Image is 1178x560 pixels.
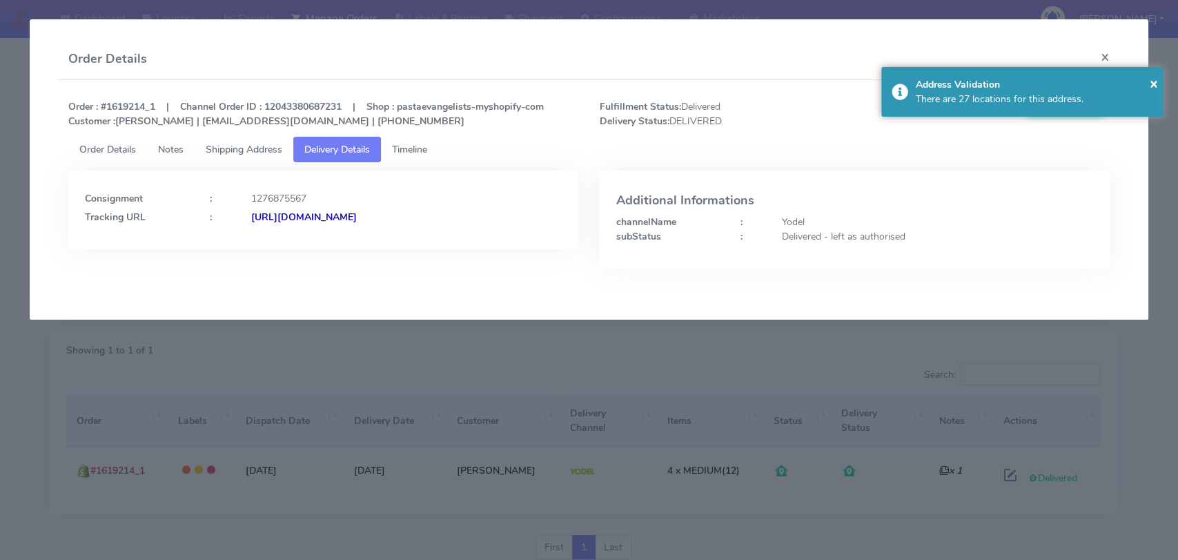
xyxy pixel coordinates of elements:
[740,215,743,229] strong: :
[251,211,357,224] strong: [URL][DOMAIN_NAME]
[85,192,143,205] strong: Consignment
[916,77,1154,92] div: Address Validation
[68,50,147,68] h4: Order Details
[772,229,1103,244] div: Delivered - left as authorised
[616,194,1092,208] h4: Additional Informations
[772,215,1103,229] div: Yodel
[85,211,146,224] strong: Tracking URL
[158,143,184,156] span: Notes
[210,211,212,224] strong: :
[616,215,676,229] strong: channelName
[68,137,1110,162] ul: Tabs
[210,192,212,205] strong: :
[616,230,660,243] strong: subStatus
[1149,74,1157,93] span: ×
[1090,39,1121,75] button: Close
[304,143,370,156] span: Delivery Details
[740,230,743,243] strong: :
[599,115,669,128] strong: Delivery Status:
[916,92,1154,106] div: There are 27 locations for this address.
[392,143,427,156] span: Timeline
[79,143,136,156] span: Order Details
[589,99,854,128] span: Delivered DELIVERED
[68,100,544,128] strong: Order : #1619214_1 | Channel Order ID : 12043380687231 | Shop : pastaevangelists-myshopify-com [P...
[68,115,115,128] strong: Customer :
[241,191,573,206] div: 1276875567
[1149,73,1157,94] button: Close
[599,100,680,113] strong: Fulfillment Status:
[206,143,282,156] span: Shipping Address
